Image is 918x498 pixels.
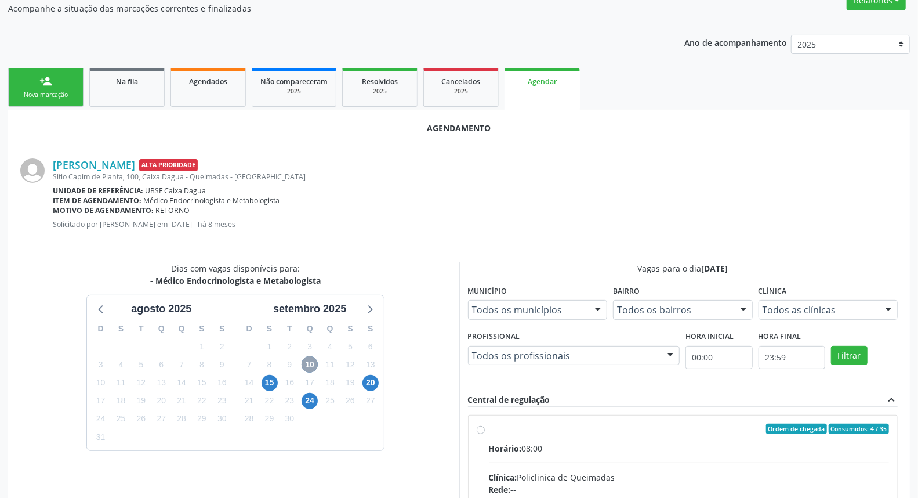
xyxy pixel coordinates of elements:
span: domingo, 28 de setembro de 2025 [241,411,257,427]
div: Dias com vagas disponíveis para: [150,262,321,287]
span: sábado, 27 de setembro de 2025 [362,393,379,409]
div: T [280,320,300,338]
span: Consumidos: 4 / 35 [829,424,889,434]
span: UBSF Caixa Dagua [146,186,206,196]
label: Clínica [759,283,787,301]
input: Selecione o horário [759,346,825,369]
span: quarta-feira, 3 de setembro de 2025 [302,338,318,355]
span: Rede: [489,484,511,495]
span: domingo, 10 de agosto de 2025 [93,375,109,391]
div: - Médico Endocrinologista e Metabologista [150,275,321,287]
span: Horário: [489,443,522,454]
i: expand_less [885,394,898,406]
span: sábado, 30 de agosto de 2025 [214,411,230,427]
span: Não compareceram [260,77,328,86]
span: sexta-feira, 1 de agosto de 2025 [194,338,210,355]
div: Central de regulação [468,394,550,406]
span: quinta-feira, 25 de setembro de 2025 [322,393,338,409]
p: Acompanhe a situação das marcações correntes e finalizadas [8,2,640,15]
span: domingo, 24 de agosto de 2025 [93,411,109,427]
span: terça-feira, 12 de agosto de 2025 [133,375,149,391]
label: Hora inicial [685,328,734,346]
span: sexta-feira, 15 de agosto de 2025 [194,375,210,391]
span: Cancelados [442,77,481,86]
span: Resolvidos [362,77,398,86]
span: Todos os municípios [472,304,584,316]
label: Hora final [759,328,801,346]
div: Q [172,320,192,338]
div: Vagas para o dia [468,262,898,275]
span: Todos os profissionais [472,350,656,362]
span: domingo, 17 de agosto de 2025 [93,393,109,409]
span: terça-feira, 26 de agosto de 2025 [133,411,149,427]
span: Na fila [116,77,138,86]
span: sexta-feira, 26 de setembro de 2025 [342,393,358,409]
span: sábado, 23 de agosto de 2025 [214,393,230,409]
div: agosto 2025 [126,301,196,317]
span: segunda-feira, 11 de agosto de 2025 [113,375,129,391]
span: Todos os bairros [617,304,729,316]
span: sexta-feira, 22 de agosto de 2025 [194,393,210,409]
b: Motivo de agendamento: [53,205,154,215]
span: segunda-feira, 1 de setembro de 2025 [262,338,278,355]
b: Item de agendamento: [53,196,141,205]
div: Policlinica de Queimadas [489,471,890,483]
span: sábado, 20 de setembro de 2025 [362,375,379,391]
span: segunda-feira, 18 de agosto de 2025 [113,393,129,409]
div: 08:00 [489,442,890,454]
span: sábado, 2 de agosto de 2025 [214,338,230,355]
p: Solicitado por [PERSON_NAME] em [DATE] - há 8 meses [53,219,898,229]
span: segunda-feira, 15 de setembro de 2025 [262,375,278,391]
span: sábado, 6 de setembro de 2025 [362,338,379,355]
p: Ano de acompanhamento [684,35,787,49]
span: Ordem de chegada [766,424,827,434]
span: quinta-feira, 4 de setembro de 2025 [322,338,338,355]
div: S [340,320,361,338]
div: 2025 [432,87,490,96]
span: Clínica: [489,472,517,483]
div: person_add [39,75,52,88]
span: segunda-feira, 8 de setembro de 2025 [262,356,278,373]
span: segunda-feira, 22 de setembro de 2025 [262,393,278,409]
span: terça-feira, 2 de setembro de 2025 [281,338,297,355]
span: terça-feira, 23 de setembro de 2025 [281,393,297,409]
span: terça-feira, 9 de setembro de 2025 [281,356,297,373]
span: domingo, 3 de agosto de 2025 [93,356,109,373]
div: S [360,320,380,338]
div: S [111,320,131,338]
div: Sitio Capim de Planta, 100, Caixa Dagua - Queimadas - [GEOGRAPHIC_DATA] [53,172,898,182]
div: 2025 [260,87,328,96]
span: segunda-feira, 29 de setembro de 2025 [262,411,278,427]
span: Agendar [528,77,557,86]
div: D [239,320,259,338]
span: sexta-feira, 5 de setembro de 2025 [342,338,358,355]
span: quinta-feira, 7 de agosto de 2025 [173,356,190,373]
span: segunda-feira, 25 de agosto de 2025 [113,411,129,427]
a: [PERSON_NAME] [53,158,135,171]
span: quarta-feira, 13 de agosto de 2025 [153,375,169,391]
img: img [20,158,45,183]
span: sábado, 9 de agosto de 2025 [214,356,230,373]
div: Q [151,320,172,338]
input: Selecione o horário [685,346,752,369]
div: setembro 2025 [268,301,351,317]
span: quarta-feira, 17 de setembro de 2025 [302,375,318,391]
b: Unidade de referência: [53,186,143,196]
div: Nova marcação [17,91,75,99]
button: Filtrar [831,346,868,366]
span: sexta-feira, 19 de setembro de 2025 [342,375,358,391]
span: quarta-feira, 24 de setembro de 2025 [302,393,318,409]
span: sexta-feira, 12 de setembro de 2025 [342,356,358,373]
span: terça-feira, 19 de agosto de 2025 [133,393,149,409]
span: sábado, 13 de setembro de 2025 [362,356,379,373]
span: quarta-feira, 20 de agosto de 2025 [153,393,169,409]
span: terça-feira, 5 de agosto de 2025 [133,356,149,373]
span: RETORNO [156,205,190,215]
span: domingo, 14 de setembro de 2025 [241,375,257,391]
span: Alta Prioridade [139,159,198,171]
span: Agendados [189,77,227,86]
label: Profissional [468,328,520,346]
label: Bairro [613,283,640,301]
span: quinta-feira, 21 de agosto de 2025 [173,393,190,409]
label: Município [468,283,507,301]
